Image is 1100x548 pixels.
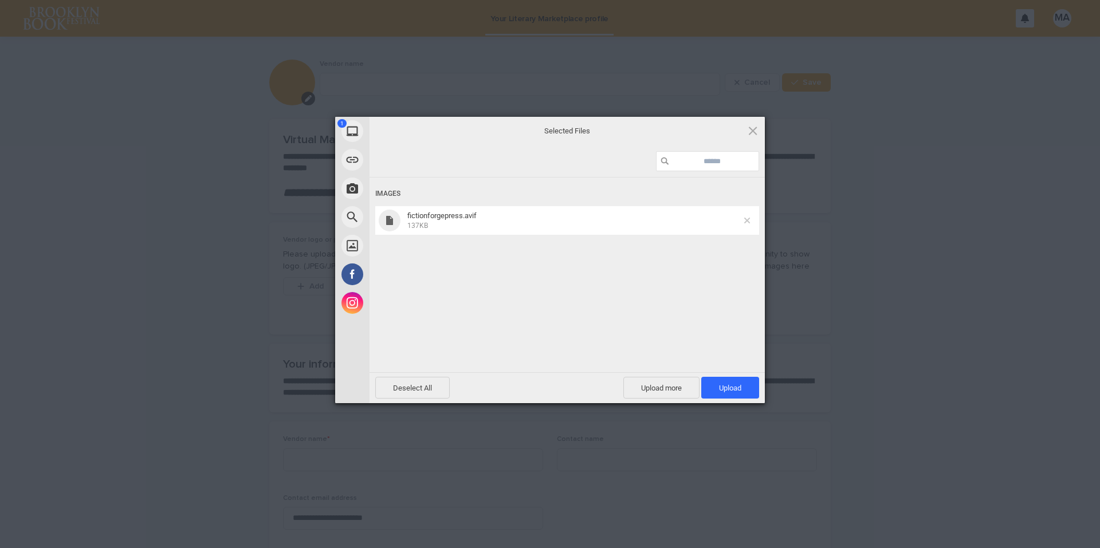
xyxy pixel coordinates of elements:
span: fictionforgepress.avif [404,211,744,230]
span: Upload [719,384,741,392]
div: My Device [335,117,473,145]
span: Upload [701,377,759,399]
div: Take Photo [335,174,473,203]
div: Images [375,183,759,204]
span: Selected Files [453,125,682,136]
span: fictionforgepress.avif [407,211,477,220]
div: Instagram [335,289,473,317]
div: Web Search [335,203,473,231]
span: 1 [337,119,347,128]
div: Link (URL) [335,145,473,174]
span: Deselect All [375,377,450,399]
div: Unsplash [335,231,473,260]
span: Upload more [623,377,700,399]
span: 137KB [407,222,428,230]
span: Click here or hit ESC to close picker [747,124,759,137]
div: Facebook [335,260,473,289]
